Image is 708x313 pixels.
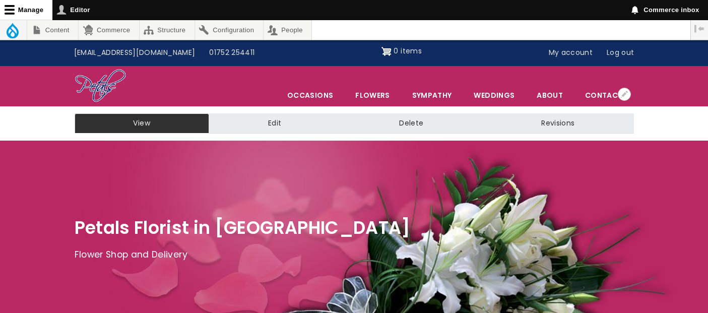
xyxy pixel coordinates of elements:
a: Commerce [79,20,139,40]
img: Home [75,69,126,104]
a: Edit [209,113,340,134]
a: Log out [600,43,641,62]
p: Flower Shop and Delivery [75,247,634,263]
a: My account [542,43,600,62]
a: Structure [140,20,195,40]
span: Occasions [277,85,344,106]
button: Open configuration options [618,88,631,101]
a: People [264,20,312,40]
span: Petals Florist in [GEOGRAPHIC_DATA] [75,215,411,240]
a: About [526,85,573,106]
a: Delete [340,113,482,134]
a: Flowers [345,85,400,106]
span: Weddings [463,85,525,106]
a: View [75,113,209,134]
button: Vertical orientation [691,20,708,37]
a: Sympathy [402,85,463,106]
a: Revisions [482,113,633,134]
img: Shopping cart [381,43,392,59]
a: Shopping cart 0 items [381,43,422,59]
a: Content [27,20,78,40]
a: 01752 254411 [202,43,262,62]
span: 0 items [394,46,421,56]
nav: Tabs [67,113,641,134]
a: [EMAIL_ADDRESS][DOMAIN_NAME] [67,43,203,62]
a: Contact [574,85,633,106]
a: Configuration [195,20,263,40]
